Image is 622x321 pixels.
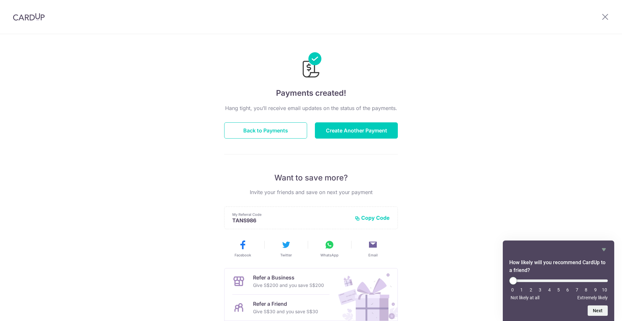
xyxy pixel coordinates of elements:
[368,253,378,258] span: Email
[574,287,580,292] li: 7
[355,215,390,221] button: Copy Code
[301,52,321,80] img: Payments
[511,295,539,300] span: Not likely at all
[280,253,292,258] span: Twitter
[555,287,562,292] li: 5
[518,287,525,292] li: 1
[253,281,324,289] p: Give S$200 and you save S$200
[577,295,608,300] span: Extremely likely
[253,308,318,315] p: Give S$30 and you save S$30
[13,13,45,21] img: CardUp
[235,253,251,258] span: Facebook
[232,217,350,224] p: TANS986
[509,287,516,292] li: 0
[320,253,339,258] span: WhatsApp
[224,240,262,258] button: Facebook
[253,274,324,281] p: Refer a Business
[224,87,398,99] h4: Payments created!
[224,122,307,139] button: Back to Payments
[224,104,398,112] p: Hang tight, you’ll receive email updates on the status of the payments.
[253,300,318,308] p: Refer a Friend
[592,287,599,292] li: 9
[332,268,397,321] img: Refer
[588,305,608,316] button: Next question
[310,240,349,258] button: WhatsApp
[601,287,608,292] li: 10
[600,246,608,253] button: Hide survey
[509,246,608,316] div: How likely will you recommend CardUp to a friend? Select an option from 0 to 10, with 0 being Not...
[537,287,543,292] li: 3
[509,259,608,274] h2: How likely will you recommend CardUp to a friend? Select an option from 0 to 10, with 0 being Not...
[354,240,392,258] button: Email
[583,287,589,292] li: 8
[224,173,398,183] p: Want to save more?
[232,212,350,217] p: My Referral Code
[315,122,398,139] button: Create Another Payment
[528,287,534,292] li: 2
[509,277,608,300] div: How likely will you recommend CardUp to a friend? Select an option from 0 to 10, with 0 being Not...
[546,287,553,292] li: 4
[267,240,305,258] button: Twitter
[224,188,398,196] p: Invite your friends and save on next your payment
[564,287,571,292] li: 6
